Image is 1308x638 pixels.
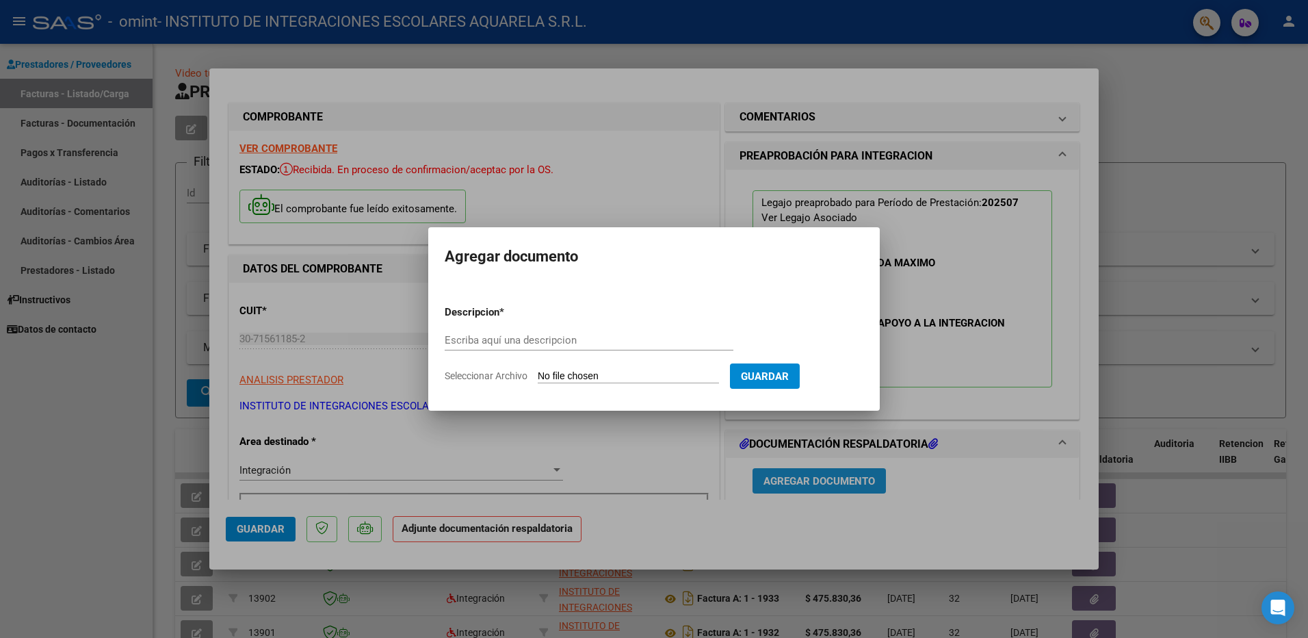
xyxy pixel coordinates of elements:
h2: Agregar documento [445,244,863,270]
p: Descripcion [445,305,571,320]
span: Guardar [741,370,789,383]
span: Seleccionar Archivo [445,370,527,381]
div: Open Intercom Messenger [1261,591,1294,624]
button: Guardar [730,363,800,389]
